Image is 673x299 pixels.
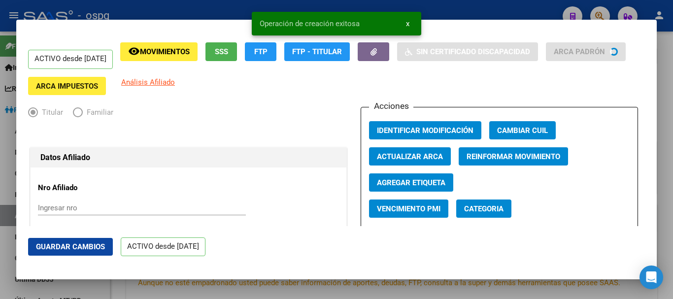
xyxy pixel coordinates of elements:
[639,266,663,289] div: Open Intercom Messenger
[377,204,440,213] span: Vencimiento PMI
[456,199,511,218] button: Categoria
[377,178,445,187] span: Agregar Etiqueta
[28,238,113,256] button: Guardar Cambios
[205,42,237,61] button: SSS
[28,77,106,95] button: ARCA Impuestos
[369,147,451,166] button: Actualizar ARCA
[40,152,336,164] h1: Datos Afiliado
[464,204,504,213] span: Categoria
[83,107,113,118] span: Familiar
[121,78,175,87] span: Análisis Afiliado
[489,121,556,139] button: Cambiar CUIL
[554,48,605,57] span: ARCA Padrón
[369,100,413,112] h3: Acciones
[28,110,123,119] mat-radio-group: Elija una opción
[254,48,268,57] span: FTP
[284,42,350,61] button: FTP - Titular
[292,48,342,57] span: FTP - Titular
[369,121,481,139] button: Identificar Modificación
[459,147,568,166] button: Reinformar Movimiento
[245,42,276,61] button: FTP
[120,42,198,61] button: Movimientos
[38,107,63,118] span: Titular
[28,50,113,69] p: ACTIVO desde [DATE]
[38,182,128,194] p: Nro Afiliado
[369,199,448,218] button: Vencimiento PMI
[398,15,417,33] button: x
[546,42,626,61] button: ARCA Padrón
[377,126,473,135] span: Identificar Modificación
[397,42,538,61] button: Sin Certificado Discapacidad
[497,126,548,135] span: Cambiar CUIL
[140,48,190,57] span: Movimientos
[467,152,560,161] span: Reinformar Movimiento
[377,152,443,161] span: Actualizar ARCA
[260,19,360,29] span: Operación de creación exitosa
[416,48,530,57] span: Sin Certificado Discapacidad
[128,45,140,57] mat-icon: remove_red_eye
[369,173,453,192] button: Agregar Etiqueta
[36,82,98,91] span: ARCA Impuestos
[121,237,205,257] p: ACTIVO desde [DATE]
[215,48,228,57] span: SSS
[36,242,105,251] span: Guardar Cambios
[406,19,409,28] span: x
